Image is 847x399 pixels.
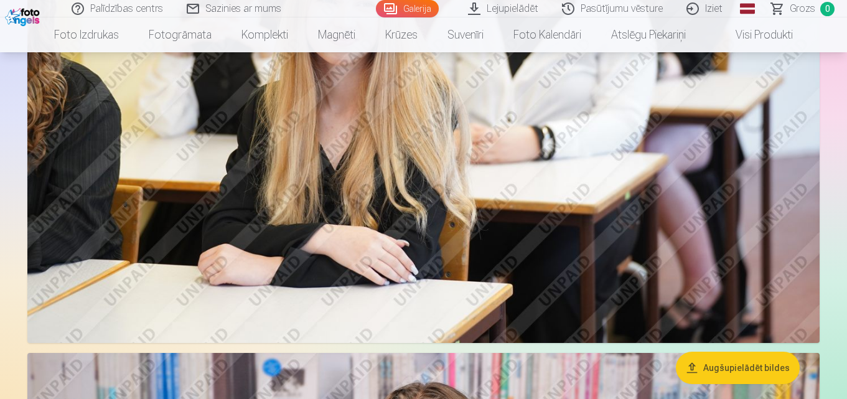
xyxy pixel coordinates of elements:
[498,17,596,52] a: Foto kalendāri
[303,17,370,52] a: Magnēti
[134,17,227,52] a: Fotogrāmata
[39,17,134,52] a: Foto izdrukas
[820,2,835,16] span: 0
[433,17,498,52] a: Suvenīri
[701,17,808,52] a: Visi produkti
[596,17,701,52] a: Atslēgu piekariņi
[227,17,303,52] a: Komplekti
[5,5,43,26] img: /fa1
[790,1,815,16] span: Grozs
[370,17,433,52] a: Krūzes
[676,352,800,384] button: Augšupielādēt bildes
